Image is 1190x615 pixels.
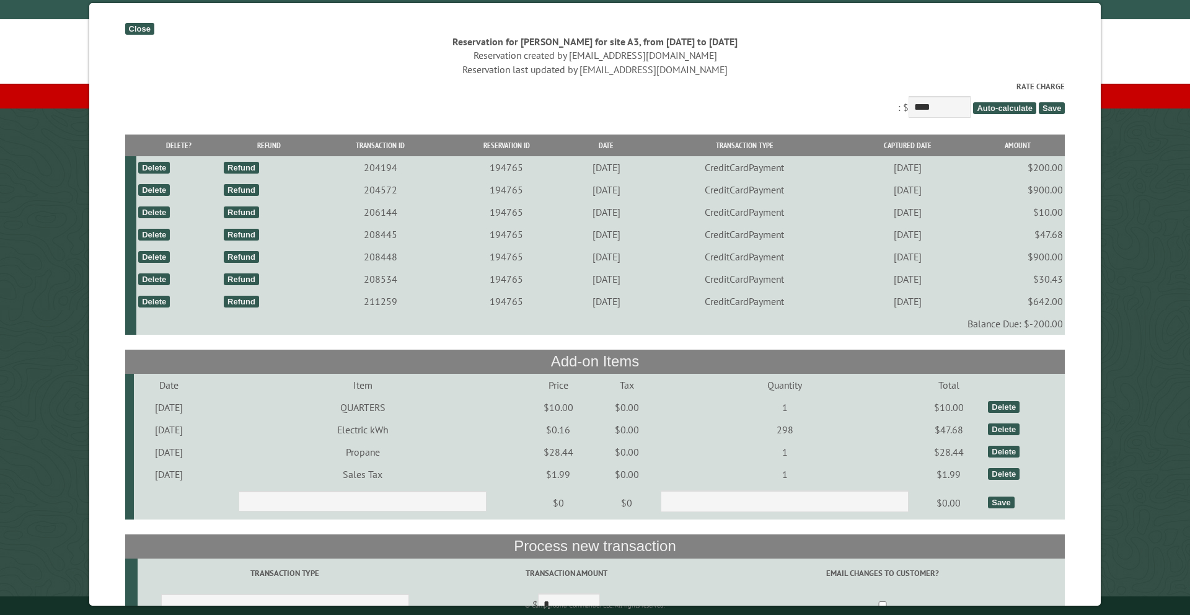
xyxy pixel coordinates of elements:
td: [DATE] [845,268,971,290]
td: $0.16 [521,418,596,441]
td: 194765 [445,201,568,223]
td: Electric kWh [205,418,521,441]
td: $28.44 [521,441,596,463]
td: Price [521,374,596,396]
td: [DATE] [845,246,971,268]
label: Transaction Amount [434,567,699,579]
td: CreditCardPayment [645,156,845,179]
th: Process new transaction [125,534,1065,558]
div: Refund [224,296,259,307]
div: Delete [988,446,1020,458]
td: [DATE] [568,156,644,179]
div: Reservation for [PERSON_NAME] for site A3, from [DATE] to [DATE] [125,35,1065,48]
td: [DATE] [845,290,971,312]
td: CreditCardPayment [645,246,845,268]
td: $1.99 [912,463,987,485]
td: 194765 [445,268,568,290]
td: Balance Due: $-200.00 [136,312,1065,335]
div: Delete [138,184,170,196]
div: Delete [138,206,170,218]
td: $0.00 [596,463,658,485]
div: Delete [138,251,170,263]
td: $0.00 [596,418,658,441]
td: Sales Tax [205,463,521,485]
td: 194765 [445,223,568,246]
td: 204572 [316,179,445,201]
th: Reservation ID [445,135,568,156]
td: [DATE] [134,418,205,441]
td: [DATE] [568,223,644,246]
label: Email changes to customer? [702,567,1063,579]
td: Item [205,374,521,396]
td: $47.68 [912,418,987,441]
label: Transaction Type [139,567,431,579]
small: © Campground Commander LLC. All rights reserved. [525,601,665,609]
td: [DATE] [568,268,644,290]
td: [DATE] [134,441,205,463]
td: 204194 [316,156,445,179]
td: CreditCardPayment [645,223,845,246]
div: Delete [138,296,170,307]
td: CreditCardPayment [645,179,845,201]
td: 298 [658,418,912,441]
td: Total [912,374,987,396]
td: $28.44 [912,441,987,463]
td: $0.00 [596,396,658,418]
td: $900.00 [971,179,1065,201]
div: Refund [224,184,259,196]
td: [DATE] [134,396,205,418]
td: Propane [205,441,521,463]
div: Refund [224,162,259,174]
td: 211259 [316,290,445,312]
th: Captured Date [845,135,971,156]
td: [DATE] [568,290,644,312]
td: Quantity [658,374,912,396]
th: Transaction Type [645,135,845,156]
td: 206144 [316,201,445,223]
div: Close [125,23,154,35]
td: $1.99 [521,463,596,485]
td: QUARTERS [205,396,521,418]
td: Tax [596,374,658,396]
td: $10.00 [521,396,596,418]
div: Refund [224,206,259,218]
div: Reservation last updated by [EMAIL_ADDRESS][DOMAIN_NAME] [125,63,1065,76]
td: $30.43 [971,268,1065,290]
td: 208534 [316,268,445,290]
td: Date [134,374,205,396]
div: Delete [988,468,1020,480]
td: 208448 [316,246,445,268]
td: [DATE] [568,246,644,268]
td: $200.00 [971,156,1065,179]
span: Save [1039,102,1065,114]
td: 194765 [445,179,568,201]
th: Delete? [136,135,222,156]
div: Refund [224,229,259,241]
td: [DATE] [845,179,971,201]
td: [DATE] [845,201,971,223]
td: [DATE] [845,223,971,246]
td: 1 [658,396,912,418]
td: [DATE] [134,463,205,485]
span: Auto-calculate [973,102,1036,114]
td: $10.00 [971,201,1065,223]
td: 1 [658,441,912,463]
div: Delete [988,401,1020,413]
td: CreditCardPayment [645,268,845,290]
td: $642.00 [971,290,1065,312]
th: Add-on Items [125,350,1065,373]
td: [DATE] [568,201,644,223]
td: [DATE] [845,156,971,179]
td: $900.00 [971,246,1065,268]
td: 208445 [316,223,445,246]
div: Delete [138,162,170,174]
td: $0 [521,485,596,520]
div: Delete [138,273,170,285]
td: 194765 [445,246,568,268]
div: Refund [224,273,259,285]
td: $0 [596,485,658,520]
div: Reservation created by [EMAIL_ADDRESS][DOMAIN_NAME] [125,48,1065,62]
td: $10.00 [912,396,987,418]
th: Transaction ID [316,135,445,156]
td: $0.00 [912,485,987,520]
